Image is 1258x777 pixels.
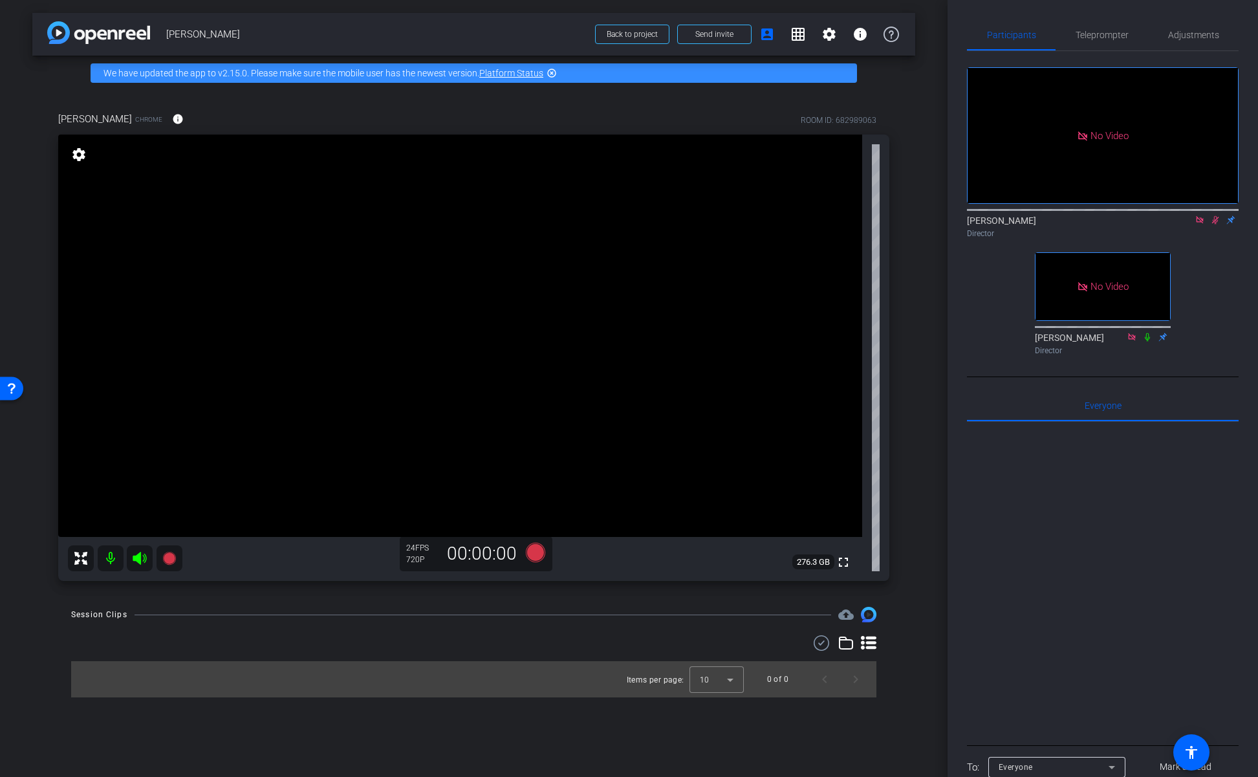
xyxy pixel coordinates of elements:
span: Participants [987,30,1036,39]
span: No Video [1090,129,1129,141]
a: Platform Status [479,68,543,78]
div: Director [967,228,1239,239]
span: Destinations for your clips [838,607,854,622]
span: FPS [415,543,429,553]
mat-icon: info [852,27,868,42]
span: Chrome [135,115,162,124]
mat-icon: account_box [759,27,775,42]
div: ROOM ID: 682989063 [801,115,876,126]
img: Session clips [861,607,876,622]
mat-icon: settings [821,27,837,42]
img: app-logo [47,21,150,44]
button: Send invite [677,25,752,44]
div: Items per page: [627,673,684,686]
div: 720P [406,554,439,565]
span: Everyone [1085,401,1122,410]
button: Back to project [595,25,669,44]
span: Send invite [695,29,733,39]
span: Mark all read [1160,760,1211,774]
button: Previous page [809,664,840,695]
div: Director [1035,345,1171,356]
button: Next page [840,664,871,695]
div: To: [967,760,979,775]
span: Everyone [999,763,1033,772]
span: No Video [1090,281,1129,292]
span: Back to project [607,30,658,39]
span: Adjustments [1168,30,1219,39]
span: 276.3 GB [792,554,834,570]
span: Teleprompter [1076,30,1129,39]
div: 00:00:00 [439,543,525,565]
mat-icon: grid_on [790,27,806,42]
div: We have updated the app to v2.15.0. Please make sure the mobile user has the newest version. [91,63,857,83]
mat-icon: highlight_off [547,68,557,78]
span: [PERSON_NAME] [58,112,132,126]
div: Session Clips [71,608,127,621]
span: [PERSON_NAME] [166,21,587,47]
div: 0 of 0 [767,673,788,686]
div: [PERSON_NAME] [967,214,1239,239]
mat-icon: cloud_upload [838,607,854,622]
mat-icon: settings [70,147,88,162]
mat-icon: accessibility [1184,745,1199,760]
mat-icon: info [172,113,184,125]
mat-icon: fullscreen [836,554,851,570]
div: 24 [406,543,439,553]
div: [PERSON_NAME] [1035,331,1171,356]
